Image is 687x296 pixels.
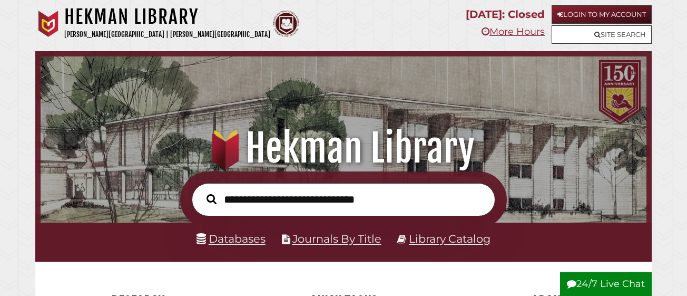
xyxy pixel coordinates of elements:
a: More Hours [482,26,545,37]
a: Journals By Title [292,232,381,245]
img: Calvin University [35,11,62,37]
a: Login to My Account [552,5,652,24]
a: Site Search [552,25,652,44]
a: Databases [197,232,266,245]
img: Calvin Theological Seminary [273,11,299,37]
i: Search [207,194,217,205]
h1: Hekman Library [64,5,270,28]
h1: Hekman Library [51,125,636,171]
p: [PERSON_NAME][GEOGRAPHIC_DATA] | [PERSON_NAME][GEOGRAPHIC_DATA] [64,28,270,41]
p: [DATE]: Closed [466,5,545,24]
button: Search [201,191,222,207]
a: Library Catalog [409,232,490,245]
